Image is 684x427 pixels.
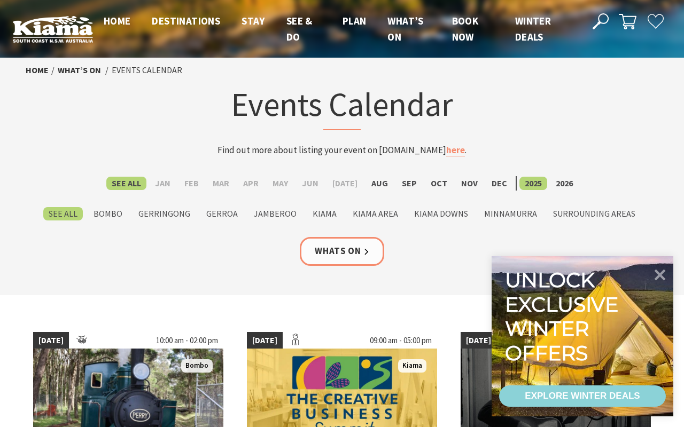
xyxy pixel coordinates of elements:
[452,14,479,43] span: Book now
[456,177,483,190] label: Nov
[366,177,393,190] label: Aug
[505,268,623,365] div: Unlock exclusive winter offers
[150,177,176,190] label: Jan
[207,177,235,190] label: Mar
[238,177,264,190] label: Apr
[104,14,131,27] span: Home
[88,207,128,220] label: Bombo
[112,64,182,77] li: Events Calendar
[486,177,512,190] label: Dec
[181,359,213,373] span: Bombo
[43,207,83,220] label: See All
[397,177,422,190] label: Sep
[398,359,426,373] span: Kiama
[425,177,453,190] label: Oct
[409,207,473,220] label: Kiama Downs
[515,14,551,43] span: Winter Deals
[499,385,666,407] a: EXPLORE WINTER DEALS
[26,65,49,76] a: Home
[286,14,313,43] span: See & Do
[461,332,528,349] span: [DATE] - [DATE]
[247,332,283,349] span: [DATE]
[297,177,324,190] label: Jun
[307,207,342,220] label: Kiama
[152,14,220,27] span: Destinations
[133,83,551,130] h1: Events Calendar
[93,13,581,45] nav: Main Menu
[387,14,423,43] span: What’s On
[525,385,640,407] div: EXPLORE WINTER DEALS
[248,207,302,220] label: Jamberoo
[58,65,101,76] a: What’s On
[343,14,367,27] span: Plan
[550,177,578,190] label: 2026
[179,177,204,190] label: Feb
[151,332,223,349] span: 10:00 am - 02:00 pm
[446,144,465,156] a: here
[267,177,293,190] label: May
[133,207,196,220] label: Gerringong
[242,14,265,27] span: Stay
[548,207,641,220] label: Surrounding Areas
[13,15,93,43] img: Kiama Logo
[347,207,403,220] label: Kiama Area
[133,143,551,157] p: Find out more about listing your event on [DOMAIN_NAME] .
[519,177,547,190] label: 2025
[364,332,437,349] span: 09:00 am - 05:00 pm
[479,207,542,220] label: Minnamurra
[300,237,384,265] a: Whats On
[327,177,363,190] label: [DATE]
[33,332,69,349] span: [DATE]
[106,177,146,190] label: See All
[201,207,243,220] label: Gerroa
